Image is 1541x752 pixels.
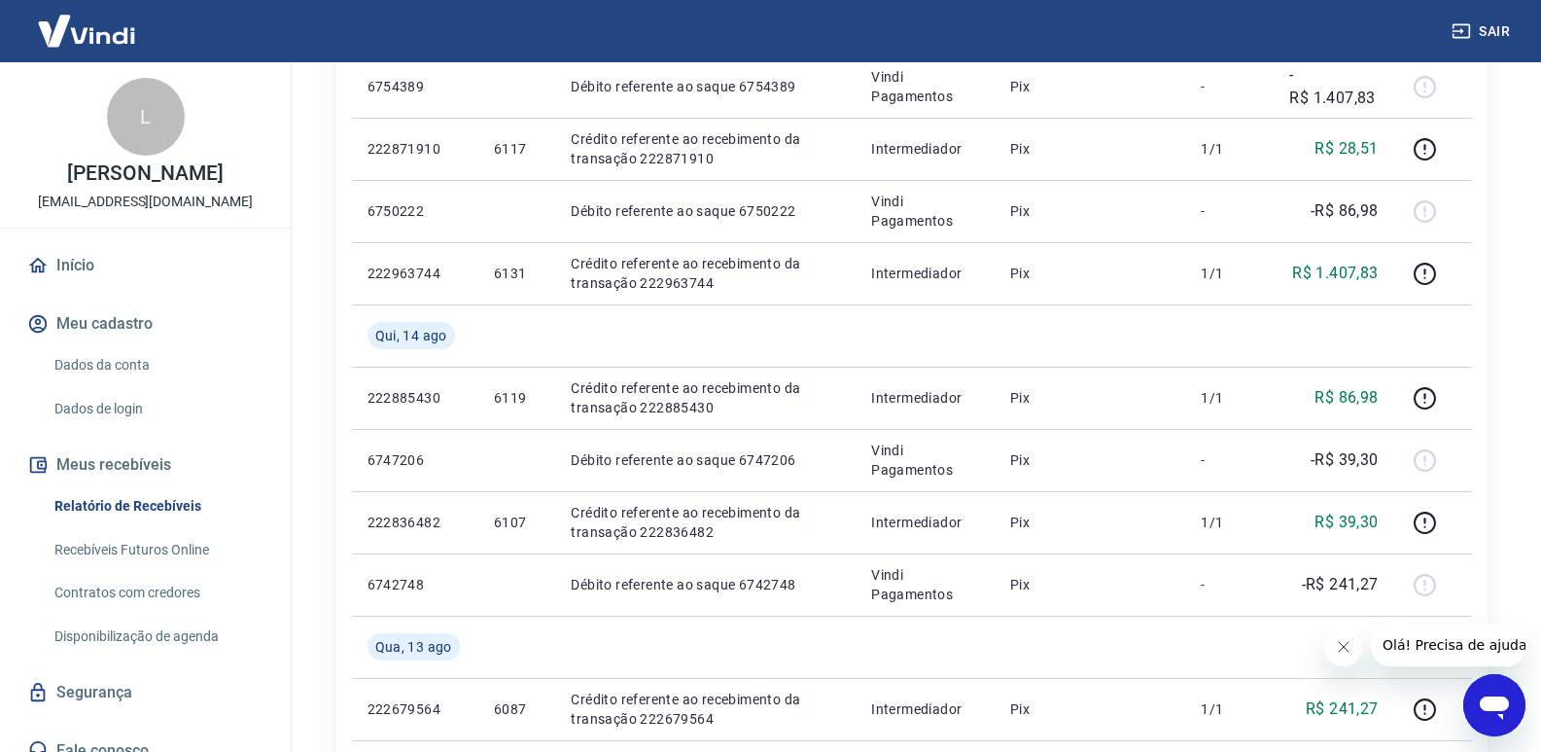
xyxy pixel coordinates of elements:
[1448,14,1518,50] button: Sair
[1201,450,1258,470] p: -
[1010,575,1170,594] p: Pix
[375,326,447,345] span: Qui, 14 ago
[871,67,979,106] p: Vindi Pagamentos
[368,264,463,283] p: 222963744
[23,444,267,486] button: Meus recebíveis
[1292,262,1378,285] p: R$ 1.407,83
[1463,674,1525,736] iframe: Botão para abrir a janela de mensagens
[494,699,540,719] p: 6087
[47,345,267,385] a: Dados da conta
[1314,386,1378,410] p: R$ 86,98
[571,77,840,96] p: Débito referente ao saque 6754389
[1201,201,1258,221] p: -
[368,201,463,221] p: 6750222
[871,441,979,480] p: Vindi Pagamentos
[1010,699,1170,719] p: Pix
[67,163,223,184] p: [PERSON_NAME]
[1201,575,1258,594] p: -
[871,139,979,159] p: Intermediador
[571,378,840,417] p: Crédito referente ao recebimento da transação 222885430
[1010,388,1170,408] p: Pix
[368,575,463,594] p: 6742748
[12,14,163,29] span: Olá! Precisa de ajuda?
[375,637,452,657] span: Qua, 13 ago
[107,78,185,156] div: L
[571,129,840,168] p: Crédito referente ao recebimento da transação 222871910
[47,617,267,657] a: Disponibilização de agenda
[494,513,540,532] p: 6107
[47,389,267,429] a: Dados de login
[368,699,463,719] p: 222679564
[23,244,267,287] a: Início
[368,513,463,532] p: 222836482
[1010,450,1170,470] p: Pix
[23,671,267,714] a: Segurança
[47,573,267,613] a: Contratos com credores
[1306,698,1379,721] p: R$ 241,27
[871,513,979,532] p: Intermediador
[1324,627,1363,666] iframe: Fechar mensagem
[23,1,150,60] img: Vindi
[368,139,463,159] p: 222871910
[1201,699,1258,719] p: 1/1
[871,192,979,231] p: Vindi Pagamentos
[494,264,540,283] p: 6131
[368,77,463,96] p: 6754389
[1010,139,1170,159] p: Pix
[1201,388,1258,408] p: 1/1
[494,139,540,159] p: 6117
[1201,513,1258,532] p: 1/1
[47,486,267,526] a: Relatório de Recebíveis
[47,530,267,570] a: Recebíveis Futuros Online
[1314,511,1378,534] p: R$ 39,30
[494,388,540,408] p: 6119
[871,565,979,604] p: Vindi Pagamentos
[871,264,979,283] p: Intermediador
[368,450,463,470] p: 6747206
[1201,77,1258,96] p: -
[871,388,979,408] p: Intermediador
[571,690,840,729] p: Crédito referente ao recebimento da transação 222679564
[1010,77,1170,96] p: Pix
[1010,264,1170,283] p: Pix
[1302,573,1379,596] p: -R$ 241,27
[1289,63,1378,110] p: -R$ 1.407,83
[368,388,463,408] p: 222885430
[1201,139,1258,159] p: 1/1
[871,699,979,719] p: Intermediador
[571,450,840,470] p: Débito referente ao saque 6747206
[571,254,840,293] p: Crédito referente ao recebimento da transação 222963744
[1371,624,1525,666] iframe: Mensagem da empresa
[1314,137,1378,161] p: R$ 28,51
[1311,448,1379,472] p: -R$ 39,30
[23,303,267,345] button: Meu cadastro
[1010,513,1170,532] p: Pix
[38,192,253,212] p: [EMAIL_ADDRESS][DOMAIN_NAME]
[571,503,840,542] p: Crédito referente ao recebimento da transação 222836482
[1010,201,1170,221] p: Pix
[1311,199,1379,223] p: -R$ 86,98
[1201,264,1258,283] p: 1/1
[571,201,840,221] p: Débito referente ao saque 6750222
[571,575,840,594] p: Débito referente ao saque 6742748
